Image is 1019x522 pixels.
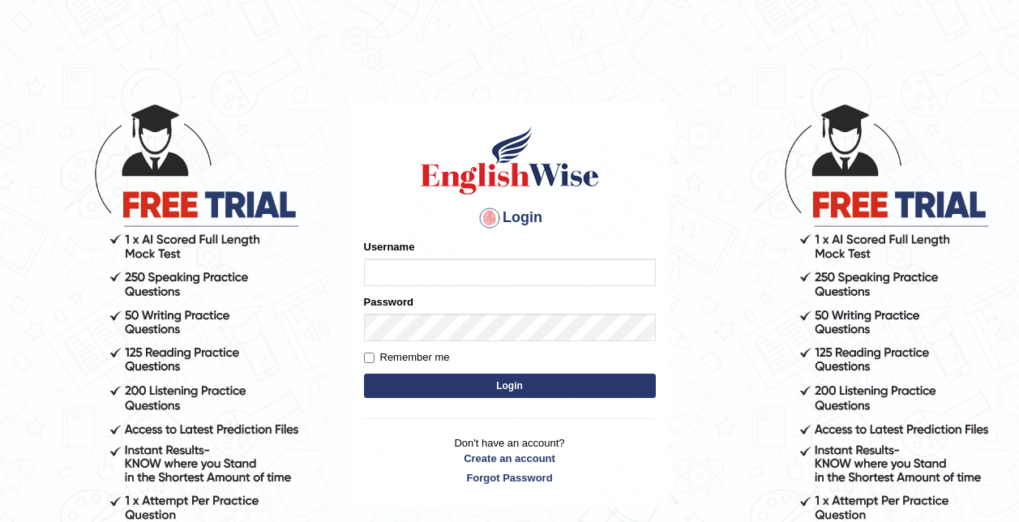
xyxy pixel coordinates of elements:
[364,205,656,231] h4: Login
[364,349,450,366] label: Remember me
[364,435,656,486] p: Don't have an account?
[364,374,656,398] button: Login
[364,353,375,363] input: Remember me
[364,470,656,486] a: Forgot Password
[364,239,415,255] label: Username
[364,451,656,466] a: Create an account
[364,294,413,310] label: Password
[417,124,602,197] img: Logo of English Wise sign in for intelligent practice with AI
